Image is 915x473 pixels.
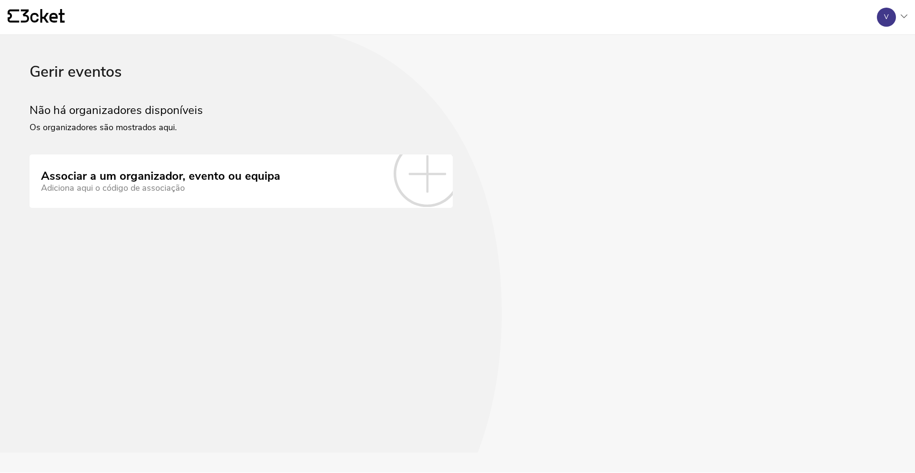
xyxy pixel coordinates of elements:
div: Associar a um organizador, evento ou equipa [41,170,280,183]
a: {' '} [8,9,65,25]
div: Adiciona aqui o código de associação [41,183,280,193]
p: Os organizadores são mostrados aqui. [30,117,885,133]
h2: Não há organizadores disponíveis [30,104,885,117]
div: Gerir eventos [30,63,885,104]
div: V [884,13,889,21]
a: Associar a um organizador, evento ou equipa Adiciona aqui o código de associação [30,154,453,208]
g: {' '} [8,10,19,23]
